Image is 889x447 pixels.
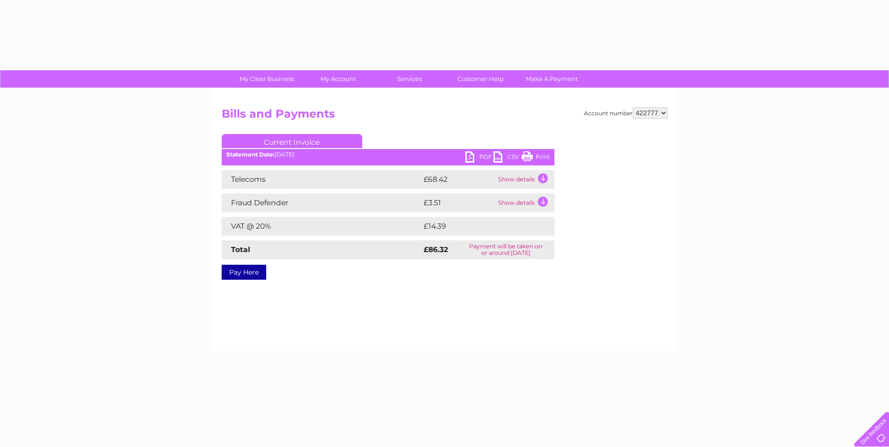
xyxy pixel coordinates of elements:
a: Services [371,70,448,88]
a: My Account [299,70,377,88]
td: £3.51 [421,194,496,212]
div: [DATE] [222,151,554,158]
a: Customer Help [442,70,519,88]
h2: Bills and Payments [222,107,668,125]
a: Make A Payment [513,70,590,88]
td: Show details [496,194,554,212]
td: Show details [496,170,554,189]
strong: £86.32 [424,245,448,254]
a: Current Invoice [222,134,362,148]
a: CSV [493,151,522,165]
td: Fraud Defender [222,194,421,212]
b: Statement Date: [226,151,275,158]
td: Payment will be taken on or around [DATE] [457,240,554,259]
a: PDF [465,151,493,165]
a: Print [522,151,550,165]
td: £14.39 [421,217,535,236]
a: My Clear Business [228,70,306,88]
td: VAT @ 20% [222,217,421,236]
div: Account number [584,107,668,119]
td: Telecoms [222,170,421,189]
td: £68.42 [421,170,496,189]
a: Pay Here [222,265,266,280]
strong: Total [231,245,250,254]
